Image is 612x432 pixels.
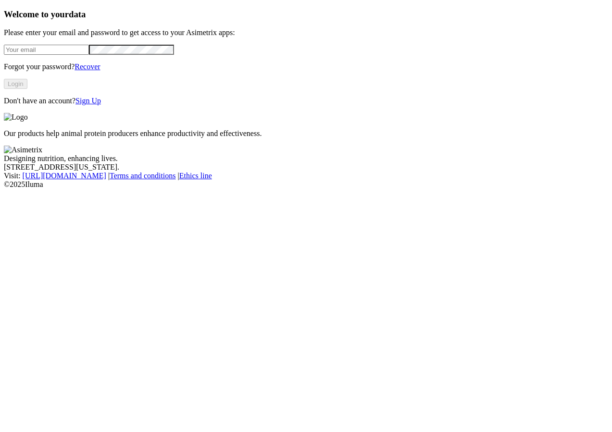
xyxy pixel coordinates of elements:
[75,97,101,105] a: Sign Up
[4,9,608,20] h3: Welcome to your
[4,172,608,180] div: Visit : | |
[4,146,42,154] img: Asimetrix
[110,172,176,180] a: Terms and conditions
[4,180,608,189] div: © 2025 Iluma
[75,62,100,71] a: Recover
[4,79,27,89] button: Login
[69,9,86,19] span: data
[4,62,608,71] p: Forgot your password?
[4,97,608,105] p: Don't have an account?
[4,154,608,163] div: Designing nutrition, enhancing lives.
[4,129,608,138] p: Our products help animal protein producers enhance productivity and effectiveness.
[4,113,28,122] img: Logo
[4,45,89,55] input: Your email
[179,172,212,180] a: Ethics line
[4,28,608,37] p: Please enter your email and password to get access to your Asimetrix apps:
[4,163,608,172] div: [STREET_ADDRESS][US_STATE].
[23,172,106,180] a: [URL][DOMAIN_NAME]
